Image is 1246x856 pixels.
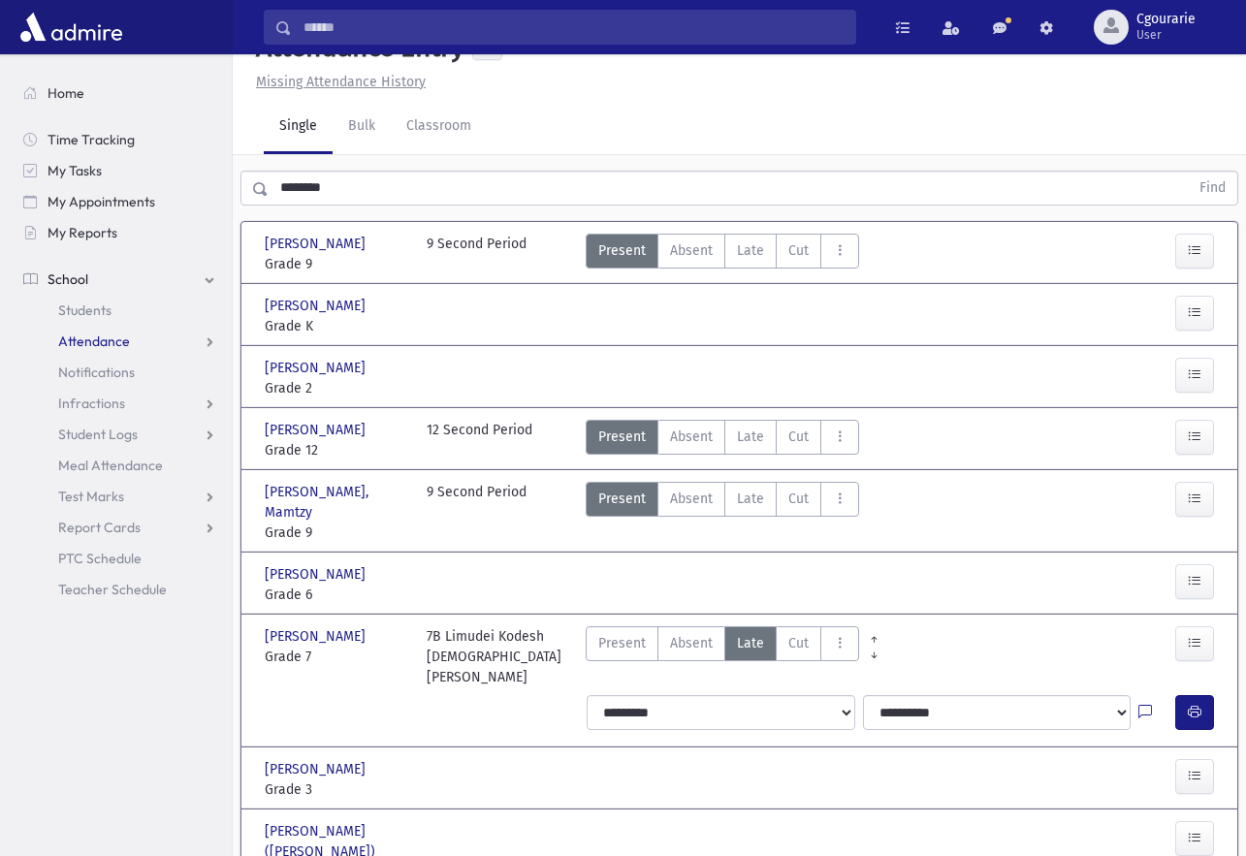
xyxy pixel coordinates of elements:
[8,186,232,217] a: My Appointments
[8,450,232,481] a: Meal Attendance
[58,488,124,505] span: Test Marks
[58,426,138,443] span: Student Logs
[58,301,112,319] span: Students
[788,240,809,261] span: Cut
[265,779,407,800] span: Grade 3
[586,234,859,274] div: AttTypes
[788,633,809,653] span: Cut
[265,759,369,779] span: [PERSON_NAME]
[58,457,163,474] span: Meal Attendance
[8,155,232,186] a: My Tasks
[598,489,646,509] span: Present
[48,131,135,148] span: Time Tracking
[1136,12,1196,27] span: Cgourarie
[58,581,167,598] span: Teacher Schedule
[265,523,407,543] span: Grade 9
[58,519,141,536] span: Report Cards
[8,574,232,605] a: Teacher Schedule
[265,585,407,605] span: Grade 6
[58,364,135,381] span: Notifications
[265,440,407,460] span: Grade 12
[670,427,713,447] span: Absent
[598,633,646,653] span: Present
[1188,172,1237,205] button: Find
[265,482,407,523] span: [PERSON_NAME], Mamtzy
[598,240,646,261] span: Present
[256,74,426,90] u: Missing Attendance History
[788,489,809,509] span: Cut
[265,296,369,316] span: [PERSON_NAME]
[48,224,117,241] span: My Reports
[427,482,527,543] div: 9 Second Period
[586,626,859,687] div: AttTypes
[8,217,232,248] a: My Reports
[670,240,713,261] span: Absent
[58,333,130,350] span: Attendance
[248,74,426,90] a: Missing Attendance History
[8,512,232,543] a: Report Cards
[8,78,232,109] a: Home
[58,395,125,412] span: Infractions
[8,357,232,388] a: Notifications
[333,100,391,154] a: Bulk
[265,647,407,667] span: Grade 7
[48,84,84,102] span: Home
[737,427,764,447] span: Late
[265,564,369,585] span: [PERSON_NAME]
[670,633,713,653] span: Absent
[265,420,369,440] span: [PERSON_NAME]
[8,419,232,450] a: Student Logs
[265,234,369,254] span: [PERSON_NAME]
[8,124,232,155] a: Time Tracking
[48,162,102,179] span: My Tasks
[670,489,713,509] span: Absent
[737,633,764,653] span: Late
[427,626,569,687] div: 7B Limudei Kodesh [DEMOGRAPHIC_DATA][PERSON_NAME]
[8,388,232,419] a: Infractions
[8,295,232,326] a: Students
[265,254,407,274] span: Grade 9
[48,193,155,210] span: My Appointments
[427,234,527,274] div: 9 Second Period
[292,10,855,45] input: Search
[598,427,646,447] span: Present
[586,420,859,460] div: AttTypes
[8,264,232,295] a: School
[8,543,232,574] a: PTC Schedule
[737,240,764,261] span: Late
[788,427,809,447] span: Cut
[48,270,88,288] span: School
[8,326,232,357] a: Attendance
[737,489,764,509] span: Late
[391,100,487,154] a: Classroom
[58,550,142,567] span: PTC Schedule
[265,316,407,336] span: Grade K
[265,378,407,398] span: Grade 2
[1136,27,1196,43] span: User
[265,358,369,378] span: [PERSON_NAME]
[586,482,859,543] div: AttTypes
[16,8,127,47] img: AdmirePro
[264,100,333,154] a: Single
[427,420,532,460] div: 12 Second Period
[265,626,369,647] span: [PERSON_NAME]
[8,481,232,512] a: Test Marks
